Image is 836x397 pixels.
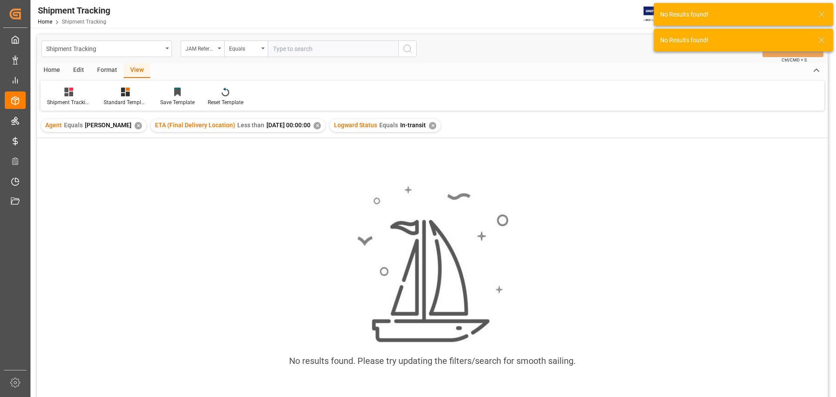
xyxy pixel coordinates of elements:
span: [PERSON_NAME] [85,122,131,129]
div: No results found. Please try updating the filters/search for smooth sailing. [289,354,576,367]
span: In-transit [400,122,426,129]
button: open menu [41,41,172,57]
span: Less than [237,122,264,129]
div: View [124,63,150,78]
div: No Results found! [660,10,810,19]
span: Equals [379,122,398,129]
div: Reset Template [208,98,243,106]
div: Equals [229,43,259,53]
span: Equals [64,122,83,129]
div: Shipment Tracking [47,98,91,106]
button: search button [398,41,417,57]
button: open menu [224,41,268,57]
span: ETA (Final Delivery Location) [155,122,235,129]
div: Format [91,63,124,78]
button: open menu [181,41,224,57]
img: smooth_sailing.jpeg [356,185,509,343]
div: ✕ [429,122,436,129]
div: Home [37,63,67,78]
a: Home [38,19,52,25]
div: No Results found! [660,36,810,45]
div: Standard Templates [104,98,147,106]
input: Type to search [268,41,398,57]
div: Save Template [160,98,195,106]
div: JAM Reference Number [185,43,215,53]
div: Shipment Tracking [38,4,110,17]
span: Logward Status [334,122,377,129]
span: [DATE] 00:00:00 [266,122,310,129]
span: Agent [45,122,62,129]
div: Shipment Tracking [46,43,162,54]
img: Exertis%20JAM%20-%20Email%20Logo.jpg_1722504956.jpg [644,7,674,22]
span: Ctrl/CMD + S [782,57,807,63]
div: ✕ [313,122,321,129]
div: Edit [67,63,91,78]
div: ✕ [135,122,142,129]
